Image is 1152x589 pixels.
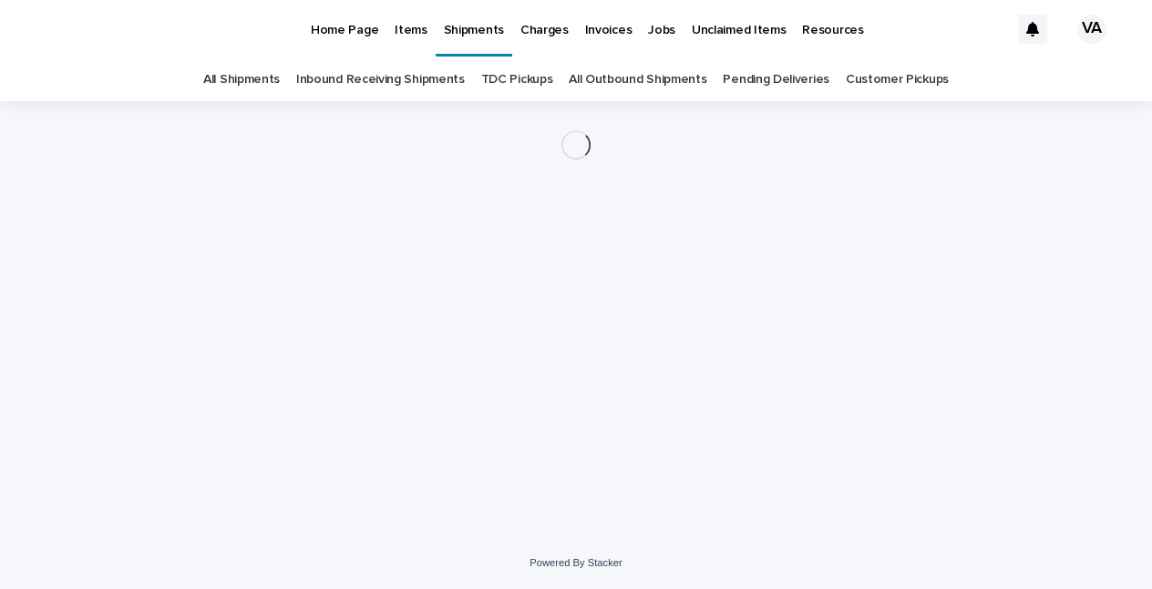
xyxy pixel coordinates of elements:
div: VA [1077,15,1106,44]
a: Pending Deliveries [723,58,828,101]
a: Powered By Stacker [530,557,622,568]
a: Customer Pickups [846,58,949,101]
a: TDC Pickups [481,58,553,101]
a: All Outbound Shipments [569,58,706,101]
a: Inbound Receiving Shipments [296,58,465,101]
a: All Shipments [203,58,280,101]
